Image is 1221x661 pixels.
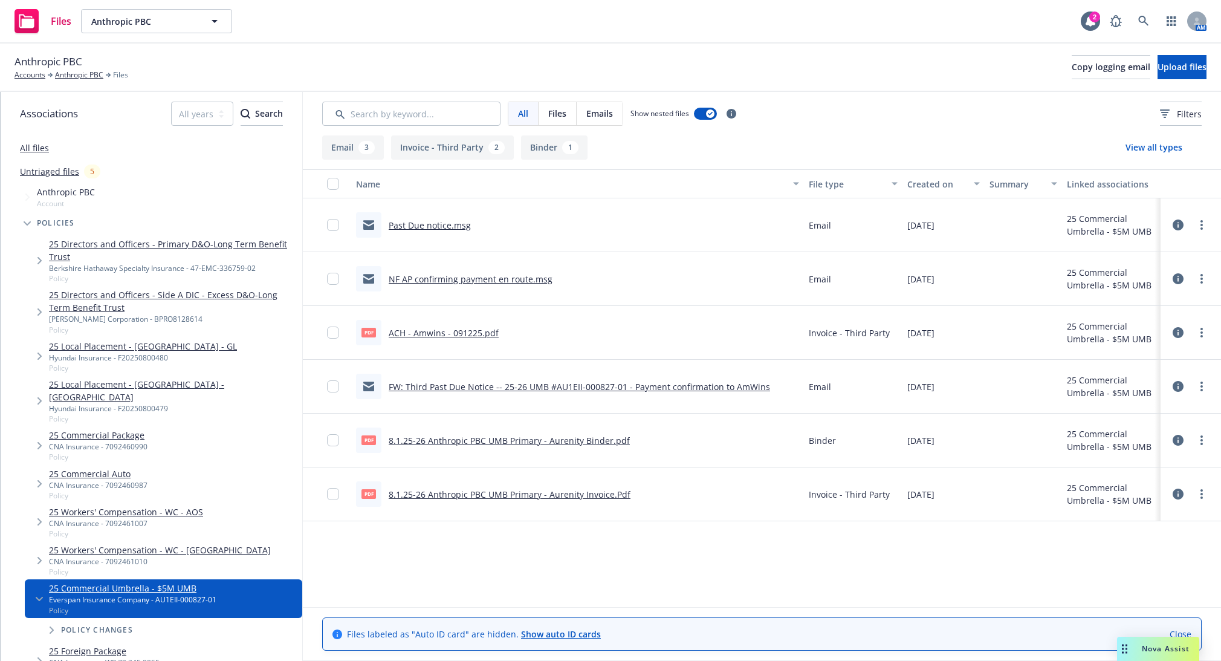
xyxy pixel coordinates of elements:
button: Linked associations [1062,169,1161,198]
a: FW: Third Past Due Notice -- 25-26 UMB #AU1EII-000827-01 - Payment confirmation to AmWins [389,381,770,392]
a: 25 Directors and Officers - Side A DIC - Excess D&O-Long Term Benefit Trust [49,288,297,314]
span: All [518,107,528,120]
input: Toggle Row Selected [327,434,339,446]
a: Report a Bug [1104,9,1128,33]
span: Files [548,107,566,120]
div: CNA Insurance - 7092460990 [49,441,147,452]
span: Policy [49,414,297,424]
a: Switch app [1159,9,1184,33]
a: Show auto ID cards [521,628,601,640]
span: Email [809,380,831,393]
span: Policy changes [61,627,133,634]
a: Search [1132,9,1156,33]
a: ACH - Amwins - 091225.pdf [389,327,499,339]
a: more [1194,487,1209,501]
a: All files [20,142,49,154]
a: 25 Workers' Compensation - WC - AOS [49,506,203,518]
div: Summary [989,178,1043,190]
span: Policy [49,325,297,335]
a: 25 Foreign Package [49,645,160,657]
span: Policy [49,605,216,616]
button: Nova Assist [1117,637,1199,661]
span: Copy logging email [1072,61,1150,73]
div: 2 [488,141,505,154]
a: 25 Workers' Compensation - WC - [GEOGRAPHIC_DATA] [49,544,271,556]
div: CNA Insurance - 7092460987 [49,480,147,490]
div: Search [241,102,283,125]
button: SearchSearch [241,102,283,126]
span: Policy [49,567,271,577]
input: Toggle Row Selected [327,273,339,285]
span: [DATE] [907,219,934,232]
div: Name [356,178,786,190]
div: 25 Commercial Umbrella - $5M UMB [1067,428,1156,453]
div: File type [809,178,884,190]
span: [DATE] [907,380,934,393]
span: Upload files [1158,61,1206,73]
span: Files labeled as "Auto ID card" are hidden. [347,628,601,640]
span: Email [809,273,831,285]
div: Hyundai Insurance - F20250800479 [49,403,297,414]
span: pdf [361,435,376,444]
span: Pdf [361,489,376,498]
button: Filters [1160,102,1202,126]
div: 25 Commercial Umbrella - $5M UMB [1067,212,1156,238]
span: [DATE] [907,488,934,501]
div: CNA Insurance - 7092461007 [49,518,203,529]
span: Policy [49,273,297,284]
div: Linked associations [1067,178,1156,190]
input: Toggle Row Selected [327,327,339,339]
a: 8.1.25-26 Anthropic PBC UMB Primary - Aurenity Invoice.Pdf [389,489,630,500]
span: Policy [49,452,147,462]
div: 25 Commercial Umbrella - $5M UMB [1067,374,1156,399]
div: 25 Commercial Umbrella - $5M UMB [1067,481,1156,507]
a: more [1194,218,1209,232]
span: Email [809,219,831,232]
span: [DATE] [907,273,934,285]
div: 25 Commercial Umbrella - $5M UMB [1067,320,1156,345]
div: Berkshire Hathaway Specialty Insurance - 47-EMC-336759-02 [49,263,297,273]
span: Show nested files [630,108,689,119]
span: Files [51,16,71,26]
a: Accounts [15,70,45,80]
button: Upload files [1158,55,1206,79]
a: Untriaged files [20,165,79,178]
div: 2 [1089,11,1100,22]
a: Close [1170,628,1191,640]
a: Past Due notice.msg [389,220,471,231]
a: more [1194,272,1209,286]
span: Anthropic PBC [91,15,196,28]
span: Files [113,70,128,80]
button: Invoice - Third Party [391,135,514,160]
span: Binder [809,434,836,447]
span: Policies [37,220,75,227]
input: Toggle Row Selected [327,488,339,500]
button: Summary [985,169,1061,198]
a: 25 Commercial Umbrella - $5M UMB [49,582,216,594]
input: Toggle Row Selected [327,380,339,392]
div: 25 Commercial Umbrella - $5M UMB [1067,266,1156,291]
svg: Search [241,109,250,119]
div: 1 [562,141,578,154]
button: Binder [521,135,588,160]
span: pdf [361,328,376,337]
input: Select all [327,178,339,190]
button: Name [351,169,804,198]
span: Invoice - Third Party [809,327,890,339]
a: 25 Commercial Auto [49,467,147,480]
a: 25 Local Placement - [GEOGRAPHIC_DATA] - [GEOGRAPHIC_DATA] [49,378,297,403]
span: Filters [1177,108,1202,120]
a: more [1194,325,1209,340]
div: Drag to move [1117,637,1132,661]
span: [DATE] [907,434,934,447]
span: Policy [49,529,203,539]
a: more [1194,433,1209,448]
a: Anthropic PBC [55,70,103,80]
a: more [1194,379,1209,394]
div: [PERSON_NAME] Corporation - BPRO8128614 [49,314,297,324]
input: Toggle Row Selected [327,219,339,231]
a: 25 Local Placement - [GEOGRAPHIC_DATA] - GL [49,340,237,353]
button: Copy logging email [1072,55,1150,79]
div: Created on [907,178,967,190]
button: Created on [902,169,985,198]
